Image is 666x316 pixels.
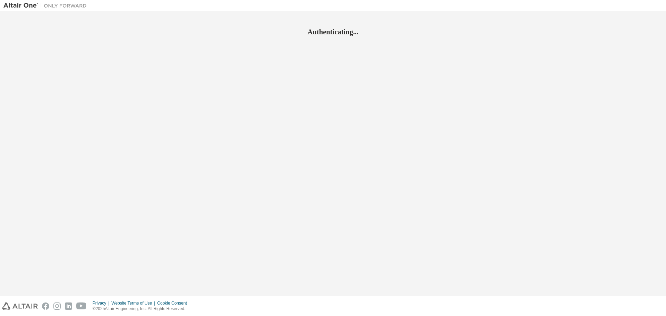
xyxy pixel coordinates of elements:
img: altair_logo.svg [2,302,38,310]
img: facebook.svg [42,302,49,310]
h2: Authenticating... [3,27,663,36]
img: instagram.svg [53,302,61,310]
img: youtube.svg [76,302,86,310]
div: Privacy [93,300,111,306]
div: Website Terms of Use [111,300,157,306]
p: © 2025 Altair Engineering, Inc. All Rights Reserved. [93,306,191,312]
div: Cookie Consent [157,300,191,306]
img: Altair One [3,2,90,9]
img: linkedin.svg [65,302,72,310]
